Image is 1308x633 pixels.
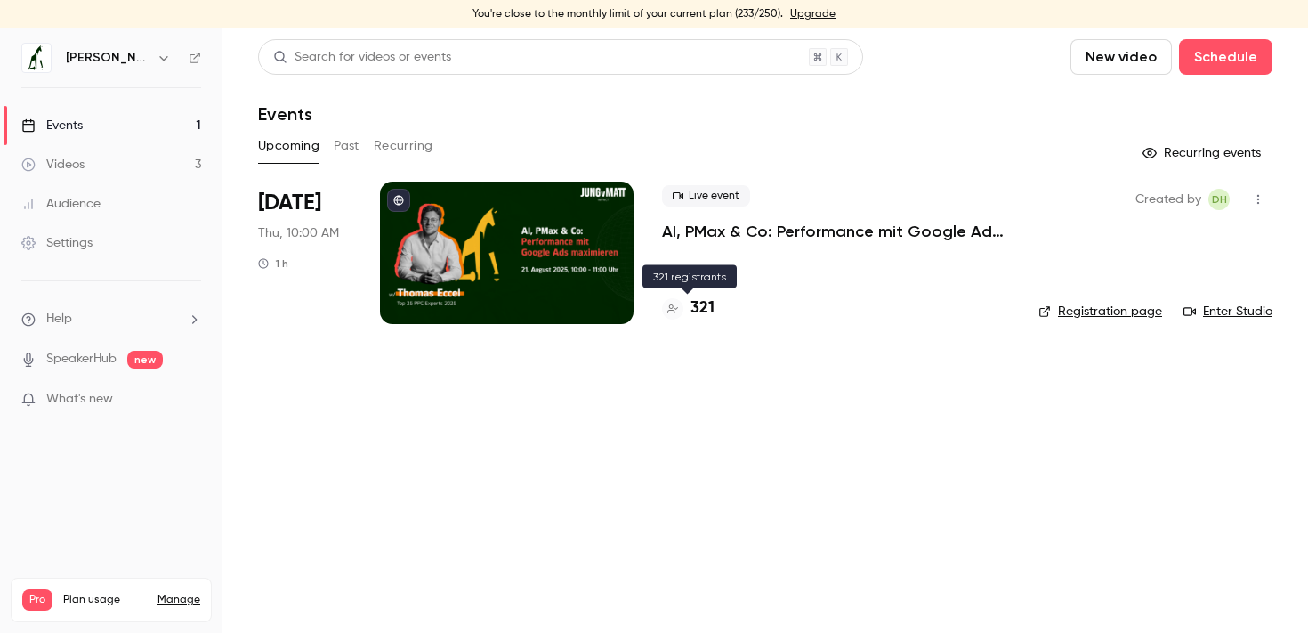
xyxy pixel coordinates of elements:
[258,182,351,324] div: Aug 21 Thu, 10:00 AM (Europe/Zurich)
[21,310,201,329] li: help-dropdown-opener
[662,296,715,321] a: 321
[127,351,163,369] span: new
[1179,39,1272,75] button: Schedule
[22,44,51,72] img: Jung von Matt IMPACT
[374,132,433,160] button: Recurring
[46,350,117,369] a: SpeakerHub
[157,593,200,607] a: Manage
[258,103,312,125] h1: Events
[46,310,72,329] span: Help
[63,593,147,607] span: Plan usage
[1134,139,1272,167] button: Recurring events
[334,132,359,160] button: Past
[22,589,52,611] span: Pro
[258,224,339,242] span: Thu, 10:00 AM
[1038,303,1162,321] a: Registration page
[46,390,113,409] span: What's new
[21,117,83,134] div: Events
[662,221,1010,242] a: AI, PMax & Co: Performance mit Google Ads maximieren
[662,185,750,207] span: Live event
[790,7,836,21] a: Upgrade
[66,49,149,67] h6: [PERSON_NAME] von [PERSON_NAME] IMPACT
[258,189,321,217] span: [DATE]
[258,256,288,271] div: 1 h
[273,48,451,67] div: Search for videos or events
[1135,189,1201,210] span: Created by
[21,156,85,174] div: Videos
[21,195,101,213] div: Audience
[1070,39,1172,75] button: New video
[258,132,319,160] button: Upcoming
[1212,189,1227,210] span: DH
[1208,189,1230,210] span: Dominik Habermacher
[21,234,93,252] div: Settings
[690,296,715,321] h4: 321
[1183,303,1272,321] a: Enter Studio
